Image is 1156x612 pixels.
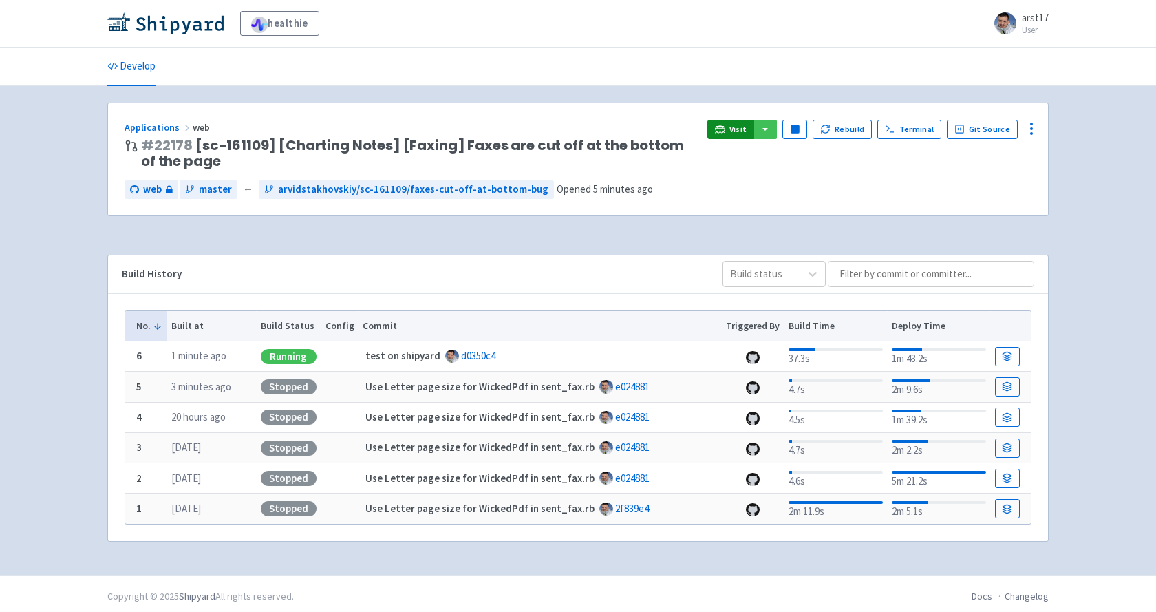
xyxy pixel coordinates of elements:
span: Visit [729,124,747,135]
b: 3 [136,441,142,454]
a: 2f839e4 [615,502,649,515]
time: 1 minute ago [171,349,226,362]
div: 1m 43.2s [892,346,986,367]
span: master [199,182,232,198]
th: Triggered By [722,311,784,341]
time: 3 minutes ago [171,380,231,393]
a: Build Details [995,499,1020,518]
span: Opened [557,182,653,196]
strong: test on shipyard [365,349,440,362]
strong: Use Letter page size for WickedPdf in sent_fax.rb [365,441,595,454]
div: Stopped [261,501,317,516]
small: User [1022,25,1049,34]
span: web [193,121,212,134]
span: ← [243,182,253,198]
b: 4 [136,410,142,423]
div: Stopped [261,471,317,486]
div: 2m 11.9s [789,498,883,520]
span: arvidstakhovskiy/sc-161109/faxes-cut-off-at-bottom-bug [278,182,548,198]
strong: Use Letter page size for WickedPdf in sent_fax.rb [365,410,595,423]
span: web [143,182,162,198]
div: Copyright © 2025 All rights reserved. [107,589,294,604]
b: 6 [136,349,142,362]
div: Build History [122,266,700,282]
strong: Use Letter page size for WickedPdf in sent_fax.rb [365,502,595,515]
a: Visit [707,120,754,139]
button: Pause [782,120,807,139]
th: Build Status [256,311,321,341]
time: 5 minutes ago [593,182,653,196]
a: Build Details [995,347,1020,366]
a: e024881 [615,410,650,423]
strong: Use Letter page size for WickedPdf in sent_fax.rb [365,472,595,485]
th: Built at [167,311,256,341]
b: 1 [136,502,142,515]
strong: Use Letter page size for WickedPdf in sent_fax.rb [365,380,595,393]
a: Applications [125,121,193,134]
a: web [125,180,178,199]
a: arst17 User [986,12,1049,34]
span: arst17 [1022,11,1049,24]
input: Filter by commit or committer... [828,261,1034,287]
b: 5 [136,380,142,393]
div: 1m 39.2s [892,407,986,428]
button: No. [136,319,162,333]
div: 4.6s [789,468,883,489]
a: e024881 [615,441,650,454]
time: 20 hours ago [171,410,226,423]
a: Changelog [1005,590,1049,602]
a: Build Details [995,469,1020,488]
a: Build Details [995,377,1020,397]
div: 37.3s [789,346,883,367]
a: d0350c4 [461,349,495,362]
div: 4.7s [789,437,883,458]
th: Deploy Time [887,311,990,341]
th: Commit [358,311,722,341]
time: [DATE] [171,472,201,485]
img: Shipyard logo [107,12,224,34]
th: Build Time [784,311,887,341]
div: Stopped [261,379,317,394]
div: Running [261,349,317,364]
div: 2m 9.6s [892,377,986,398]
button: Rebuild [813,120,872,139]
a: #22178 [141,136,193,155]
a: Terminal [877,120,941,139]
a: master [180,180,237,199]
a: Docs [972,590,992,602]
a: Shipyard [179,590,215,602]
a: Git Source [947,120,1018,139]
time: [DATE] [171,502,201,515]
a: Build Details [995,408,1020,427]
div: Stopped [261,441,317,456]
a: e024881 [615,472,650,485]
a: Build Details [995,439,1020,458]
div: 5m 21.2s [892,468,986,489]
div: 2m 5.1s [892,498,986,520]
div: 2m 2.2s [892,437,986,458]
a: Develop [107,48,156,86]
span: [sc-161109] [Charting Notes] [Faxing] Faxes are cut off at the bottom of the page [141,138,696,169]
a: healthie [240,11,319,36]
div: Stopped [261,410,317,425]
a: arvidstakhovskiy/sc-161109/faxes-cut-off-at-bottom-bug [259,180,554,199]
time: [DATE] [171,441,201,454]
th: Config [321,311,358,341]
div: 4.7s [789,377,883,398]
div: 4.5s [789,407,883,428]
b: 2 [136,472,142,485]
a: e024881 [615,380,650,393]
